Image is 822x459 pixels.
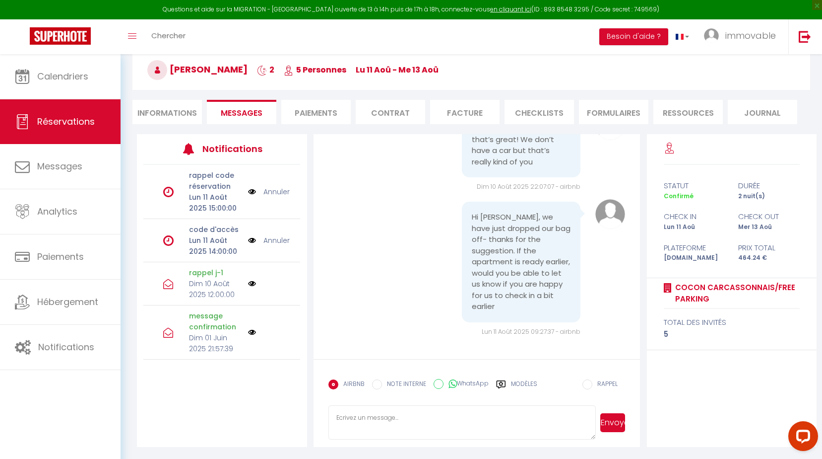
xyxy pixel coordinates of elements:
[189,267,242,278] p: rappel j-1
[37,70,88,82] span: Calendriers
[664,316,800,328] div: total des invités
[37,296,98,308] span: Hébergement
[657,180,732,192] div: statut
[263,186,290,197] a: Annuler
[704,28,719,43] img: ...
[189,192,242,214] p: Lun 11 Août 2025 15:00:00
[144,19,193,54] a: Chercher
[189,170,242,192] p: rappel code réservation
[30,27,91,45] img: Super Booking
[472,212,571,312] pre: Hi [PERSON_NAME], we have just dropped our bag off- thanks for the suggestion. If the apartment i...
[189,332,242,354] p: Dim 01 Juin 2025 21:57:39
[356,64,439,76] span: lu 11 Aoû - me 13 Aoû
[657,253,732,263] div: [DOMAIN_NAME]
[732,192,806,201] div: 2 nuit(s)
[600,413,626,432] button: Envoyer
[732,223,806,232] div: Mer 13 Aoû
[281,100,351,124] li: Paiements
[732,242,806,254] div: Prix total
[189,235,242,257] p: Lun 11 Août 2025 14:00:00
[482,327,580,336] span: Lun 11 Août 2025 09:27:37 - airbnb
[732,180,806,192] div: durée
[189,310,242,332] p: message confirmation
[37,160,82,172] span: Messages
[780,417,822,459] iframe: LiveChat chat widget
[799,30,811,43] img: logout
[132,100,202,124] li: Informations
[664,328,800,340] div: 5
[725,29,776,42] span: immovable
[338,380,365,390] label: AIRBNB
[284,64,346,76] span: 5 Personnes
[37,250,84,263] span: Paiements
[189,278,242,300] p: Dim 10 Août 2025 12:00:00
[732,253,806,263] div: 464.24 €
[382,380,426,390] label: NOTE INTERNE
[472,123,571,167] pre: Thanks [PERSON_NAME] that’s great! We don’t have a car but that’s really kind of you
[38,341,94,353] span: Notifications
[248,280,256,288] img: NO IMAGE
[490,5,531,13] a: en cliquant ici
[151,30,186,41] span: Chercher
[592,380,618,390] label: RAPPEL
[189,224,242,235] p: code d'accès
[147,63,248,76] span: [PERSON_NAME]
[248,328,256,336] img: NO IMAGE
[202,138,268,160] h3: Notifications
[657,242,732,254] div: Plateforme
[477,182,580,191] span: Dim 10 Août 2025 22:07:07 - airbnb
[430,100,500,124] li: Facture
[248,186,256,197] img: NO IMAGE
[356,100,425,124] li: Contrat
[732,211,806,223] div: check out
[37,115,95,128] span: Réservations
[728,100,797,124] li: Journal
[653,100,723,124] li: Ressources
[248,235,256,246] img: NO IMAGE
[443,379,489,390] label: WhatsApp
[579,100,648,124] li: FORMULAIRES
[672,282,800,305] a: Cocon Carcassonnais/Free Parking
[257,64,274,76] span: 2
[37,205,77,218] span: Analytics
[696,19,788,54] a: ... immovable
[664,192,694,200] span: Confirmé
[505,100,574,124] li: CHECKLISTS
[221,107,262,119] span: Messages
[263,235,290,246] a: Annuler
[511,380,537,397] label: Modèles
[657,211,732,223] div: check in
[599,28,668,45] button: Besoin d'aide ?
[595,199,625,229] img: avatar.png
[657,223,732,232] div: Lun 11 Aoû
